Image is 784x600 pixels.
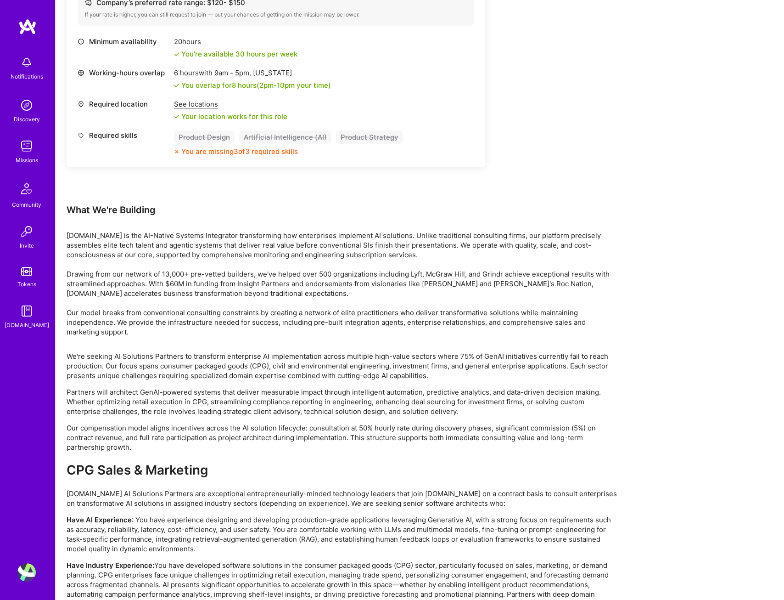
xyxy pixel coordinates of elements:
div: You are missing 3 of 3 required skills [181,147,298,156]
p: We're seeking AI Solutions Partners to transform enterprise AI implementation across multiple hig... [67,351,617,380]
i: icon CloseOrange [174,149,179,154]
img: bell [17,53,36,72]
img: Community [16,178,38,200]
div: [DOMAIN_NAME] [5,320,49,330]
strong: Have AI Experience [67,515,132,524]
div: 6 hours with [US_STATE] [174,68,331,78]
div: Product Strategy [336,130,403,144]
img: Invite [17,222,36,241]
img: User Avatar [17,563,36,582]
i: icon Tag [78,132,84,139]
div: See locations [174,99,287,109]
div: 20 hours [174,37,297,46]
div: Product Design [174,130,235,144]
i: icon Check [174,51,179,57]
div: Tokens [17,279,36,289]
p: Partners will architect GenAI-powered systems that deliver measurable impact through intelligent ... [67,387,617,416]
i: icon Clock [78,38,84,45]
img: tokens [21,267,32,276]
p: [DOMAIN_NAME] is the AI-Native Systems Integrator transforming how enterprises implement AI solut... [67,231,617,337]
img: discovery [17,96,36,114]
div: If your rate is higher, you can still request to join — but your chances of getting on the missio... [85,11,467,18]
img: logo [18,18,37,35]
img: guide book [17,302,36,320]
p: : You have experience designing and developing production-grade applications leveraging Generativ... [67,515,617,554]
div: You're available 30 hours per week [174,49,297,59]
div: Community [12,200,41,209]
div: Notifications [11,72,43,81]
p: Our compensation model aligns incentives across the AI solution lifecycle: consultation at 50% ho... [67,423,617,452]
div: Missions [16,155,38,165]
div: You overlap for 8 hours ( your time) [181,80,331,90]
div: What We're Building [67,204,617,216]
div: Working-hours overlap [78,68,169,78]
i: icon World [78,69,84,76]
img: teamwork [17,137,36,155]
i: icon Check [174,114,179,119]
div: Artificial Intelligence (AI) [239,130,331,144]
i: icon Check [174,83,179,88]
strong: CPG Sales & Marketing [67,462,208,478]
div: Required location [78,99,169,109]
div: Discovery [14,114,40,124]
strong: Have Industry Experience: [67,561,154,570]
i: icon Location [78,101,84,108]
div: Your location works for this role [174,112,287,121]
p: [DOMAIN_NAME] AI Solutions Partners are exceptional entrepreneurially-minded technology leaders t... [67,489,617,508]
div: Required skills [78,130,169,140]
span: 9am - 5pm , [213,68,253,77]
div: Minimum availability [78,37,169,46]
span: 2pm - 10pm [259,81,295,90]
div: Invite [20,241,34,250]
